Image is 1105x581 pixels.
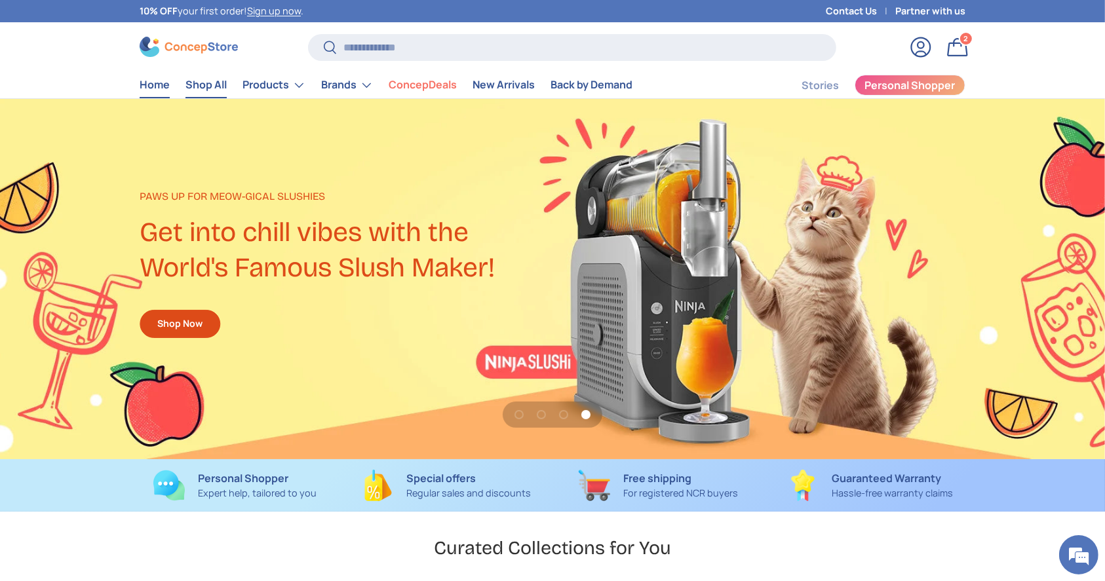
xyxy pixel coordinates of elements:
[7,358,250,403] textarea: Type your message and hit 'Enter'
[76,165,181,297] span: We're online!
[140,72,632,98] nav: Primary
[832,471,941,485] strong: Guaranteed Warranty
[247,5,301,17] a: Sign up now
[198,486,317,500] p: Expert help, tailored to you
[140,72,170,98] a: Home
[832,486,953,500] p: Hassle-free warranty claims
[802,73,839,98] a: Stories
[473,72,535,98] a: New Arrivals
[140,470,330,501] a: Personal Shopper Expert help, tailored to you
[198,471,288,485] strong: Personal Shopper
[313,72,381,98] summary: Brands
[140,310,220,338] a: Shop Now
[351,470,542,501] a: Special offers Regular sales and discounts
[68,73,220,90] div: Chat with us now
[407,486,532,500] p: Regular sales and discounts
[140,189,552,204] p: Paws up for meow-gical slushies
[215,7,246,38] div: Minimize live chat window
[964,33,969,43] span: 2
[563,470,754,501] a: Free shipping For registered NCR buyers
[389,72,457,98] a: ConcepDeals
[775,470,965,501] a: Guaranteed Warranty Hassle-free warranty claims
[140,215,552,286] h2: Get into chill vibes with the World's Famous Slush Maker!
[865,80,956,90] span: Personal Shopper
[140,4,303,18] p: your first order! .
[855,75,965,96] a: Personal Shopper
[185,72,227,98] a: Shop All
[140,5,178,17] strong: 10% OFF
[140,37,238,57] img: ConcepStore
[623,486,738,500] p: For registered NCR buyers
[235,72,313,98] summary: Products
[551,72,632,98] a: Back by Demand
[895,4,965,18] a: Partner with us
[623,471,691,485] strong: Free shipping
[826,4,895,18] a: Contact Us
[407,471,476,485] strong: Special offers
[434,536,671,560] h2: Curated Collections for You
[770,72,965,98] nav: Secondary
